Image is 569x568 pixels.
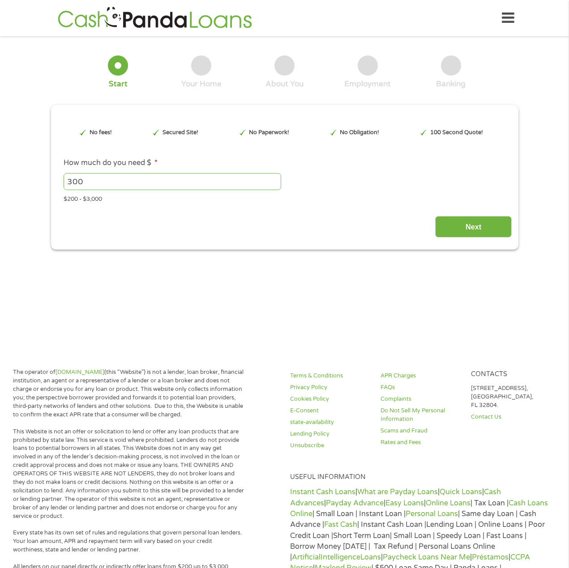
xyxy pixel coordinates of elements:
a: [DOMAIN_NAME] [56,369,104,376]
a: Unsubscribe [290,441,370,450]
div: Employment [344,79,391,89]
p: 100 Second Quote! [430,128,483,137]
input: Next [435,216,512,238]
a: Lending Policy [290,430,370,438]
label: How much do you need $ [64,158,158,168]
div: $200 - $3,000 [64,192,505,204]
a: Rates and Fees [381,438,460,447]
a: Préstamos [472,553,509,562]
a: Privacy Policy [290,383,370,392]
a: Do Not Sell My Personal Information [381,407,460,424]
a: Easy Loans [385,499,424,508]
a: Loans [360,553,381,562]
p: The operator of (this “Website”) is not a lender, loan broker, financial institution, an agent or... [13,368,244,419]
a: Scams and Fraud [381,427,460,435]
a: Quick Loans [440,487,482,496]
a: state-availability [290,418,370,427]
a: Personal Loans [406,509,458,518]
div: Start [109,79,128,89]
a: Terms & Conditions [290,372,370,380]
a: Cookies Policy [290,395,370,403]
a: Cash Loans Online [290,499,548,518]
a: E-Consent [290,407,370,415]
p: Secured Site! [163,128,198,137]
a: FAQs [381,383,460,392]
h4: Contacts [471,370,551,379]
img: GetLoanNow Logo [55,5,255,31]
p: No Obligation! [340,128,379,137]
p: Every state has its own set of rules and regulations that govern personal loan lenders. Your loan... [13,529,244,554]
p: This Website is not an offer or solicitation to lend or offer any loan products that are prohibit... [13,428,244,521]
a: Fast Cash [324,520,357,529]
div: Your Home [181,79,222,89]
a: Complaints [381,395,460,403]
a: Online Loans [426,499,471,508]
div: Banking [436,79,466,89]
a: Artificial [292,553,321,562]
a: Cash Advances [290,487,501,507]
a: Paycheck Loans Near Me [383,553,470,562]
a: What are Payday Loans [357,487,438,496]
p: No Paperwork! [249,128,289,137]
a: APR Charges [381,372,460,380]
p: No fees! [90,128,112,137]
h4: Useful Information [290,473,551,482]
p: [STREET_ADDRESS], [GEOGRAPHIC_DATA], FL 32804. [471,384,551,410]
div: About You [265,79,304,89]
a: Intelligence [321,553,360,562]
a: Contact Us [471,413,551,421]
a: Instant Cash Loans [290,487,355,496]
a: Payday Advance [326,499,384,508]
